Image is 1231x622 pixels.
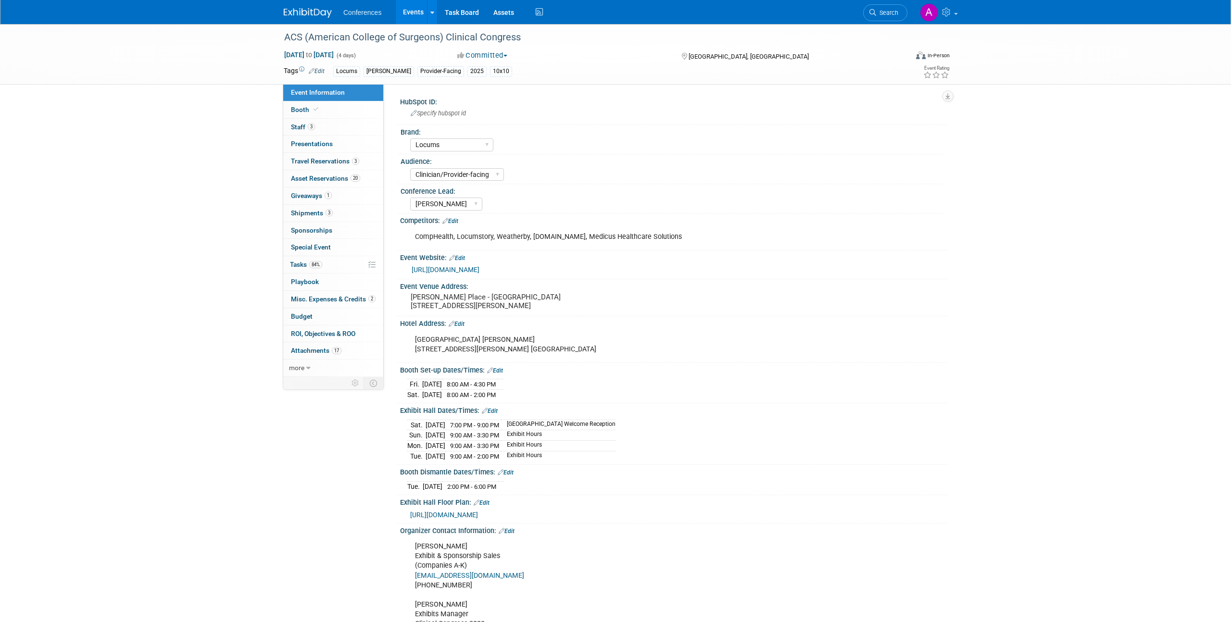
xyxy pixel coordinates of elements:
[283,325,383,342] a: ROI, Objectives & ROO
[283,187,383,204] a: Giveaways1
[291,243,331,251] span: Special Event
[407,451,426,461] td: Tue.
[291,330,355,337] span: ROI, Objectives & ROO
[407,389,422,399] td: Sat.
[426,430,445,441] td: [DATE]
[408,227,842,247] div: CompHealth, Locumstory, Weatherby, [DOMAIN_NAME], Medicus Healthcare Solutions
[920,3,938,22] img: Alexa Wennerholm
[863,4,907,21] a: Search
[333,66,360,76] div: Locums
[422,379,442,390] td: [DATE]
[291,312,313,320] span: Budget
[283,205,383,222] a: Shipments3
[291,157,359,165] span: Travel Reservations
[449,255,465,261] a: Edit
[400,495,947,508] div: Exhibit Hall Floor Plan:
[283,360,383,376] a: more
[498,469,514,476] a: Edit
[400,279,947,291] div: Event Venue Address:
[400,363,947,375] div: Booth Set-up Dates/Times:
[487,367,503,374] a: Edit
[447,381,496,388] span: 8:00 AM - 4:30 PM
[490,66,512,76] div: 10x10
[923,66,949,71] div: Event Rating
[309,261,322,268] span: 84%
[400,213,947,226] div: Competitors:
[426,420,445,430] td: [DATE]
[283,291,383,308] a: Misc. Expenses & Credits2
[411,293,617,310] pre: [PERSON_NAME] Place - [GEOGRAPHIC_DATA] [STREET_ADDRESS][PERSON_NAME]
[400,316,947,329] div: Hotel Address:
[447,391,496,398] span: 8:00 AM - 2:00 PM
[283,342,383,359] a: Attachments17
[291,295,376,303] span: Misc. Expenses & Credits
[474,499,490,506] a: Edit
[400,250,947,263] div: Event Website:
[401,154,943,166] div: Audience:
[284,50,334,59] span: [DATE] [DATE]
[289,364,304,372] span: more
[407,481,423,491] td: Tue.
[450,453,499,460] span: 9:00 AM - 2:00 PM
[291,88,345,96] span: Event Information
[426,451,445,461] td: [DATE]
[876,9,898,16] span: Search
[284,66,325,77] td: Tags
[309,68,325,75] a: Edit
[689,53,809,60] span: [GEOGRAPHIC_DATA], [GEOGRAPHIC_DATA]
[326,209,333,216] span: 3
[407,379,422,390] td: Fri.
[916,51,926,59] img: Format-Inperson.png
[501,440,615,451] td: Exhibit Hours
[284,8,332,18] img: ExhibitDay
[417,66,464,76] div: Provider-Facing
[450,432,499,439] span: 9:00 AM - 3:30 PM
[400,403,947,416] div: Exhibit Hall Dates/Times:
[467,66,487,76] div: 2025
[401,184,943,196] div: Conference Lead:
[291,106,320,113] span: Booth
[407,430,426,441] td: Sun.
[283,308,383,325] a: Budget
[291,347,341,354] span: Attachments
[325,192,332,199] span: 1
[308,123,315,130] span: 3
[351,174,360,182] span: 20
[400,465,947,477] div: Booth Dismantle Dates/Times:
[412,266,479,274] a: [URL][DOMAIN_NAME]
[283,170,383,187] a: Asset Reservations20
[450,442,499,449] span: 9:00 AM - 3:30 PM
[291,123,315,131] span: Staff
[364,377,384,389] td: Toggle Event Tabs
[449,321,465,327] a: Edit
[283,119,383,136] a: Staff3
[415,572,524,580] a: [EMAIL_ADDRESS][DOMAIN_NAME]
[283,84,383,101] a: Event Information
[423,481,442,491] td: [DATE]
[304,51,314,59] span: to
[283,153,383,170] a: Travel Reservations3
[400,95,947,107] div: HubSpot ID:
[499,528,515,535] a: Edit
[426,440,445,451] td: [DATE]
[283,274,383,290] a: Playbook
[482,408,498,414] a: Edit
[408,330,842,359] div: [GEOGRAPHIC_DATA] [PERSON_NAME] [STREET_ADDRESS][PERSON_NAME] [GEOGRAPHIC_DATA]
[407,420,426,430] td: Sat.
[281,29,893,46] div: ACS (American College of Surgeons) Clinical Congress
[283,101,383,118] a: Booth
[401,125,943,137] div: Brand:
[283,256,383,273] a: Tasks84%
[291,174,360,182] span: Asset Reservations
[290,261,322,268] span: Tasks
[291,209,333,217] span: Shipments
[411,110,466,117] span: Specify hubspot id
[347,377,364,389] td: Personalize Event Tab Strip
[336,52,356,59] span: (4 days)
[283,136,383,152] a: Presentations
[442,218,458,224] a: Edit
[851,50,950,64] div: Event Format
[332,347,341,354] span: 17
[291,278,319,286] span: Playbook
[283,222,383,239] a: Sponsorships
